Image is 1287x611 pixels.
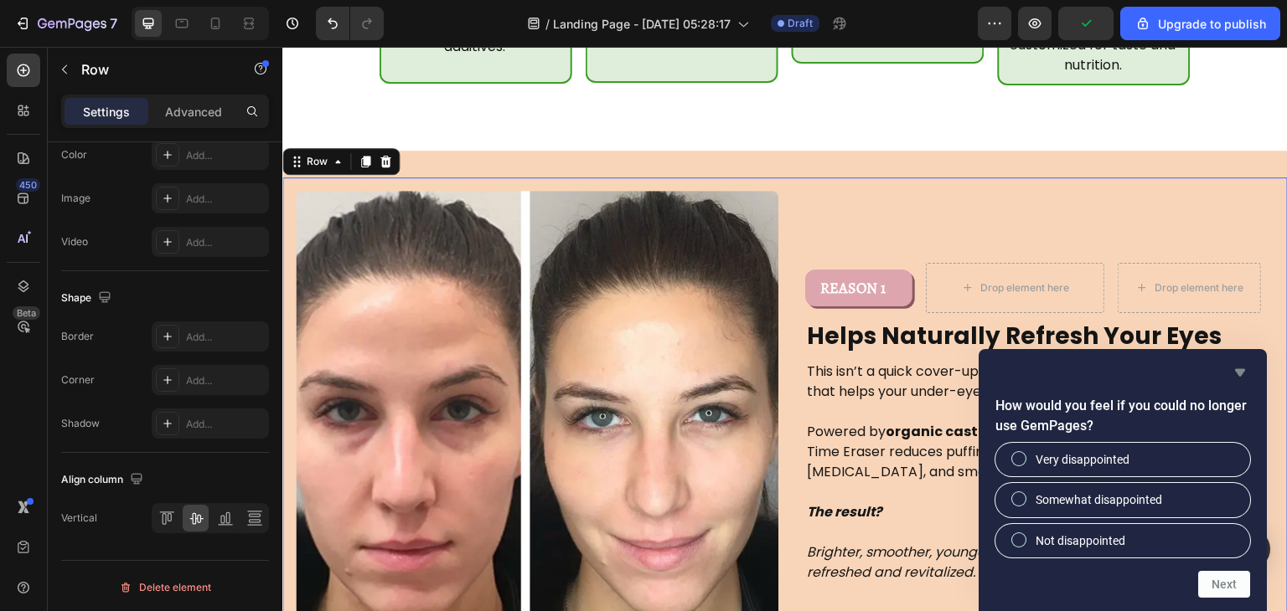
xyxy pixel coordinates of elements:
[61,147,87,162] div: Color
[61,329,94,344] div: Border
[21,107,49,122] div: Row
[1198,571,1250,598] button: Next question
[61,234,88,249] div: Video
[545,15,550,33] span: /
[282,47,1287,611] iframe: Design area
[61,191,90,206] div: Image
[603,375,860,394] strong: organic castor oil and frankincense
[61,469,147,491] div: Align column
[186,330,265,345] div: Add...
[61,287,115,310] div: Shape
[523,273,979,306] h2: Helps Naturally Refresh Your Eyes
[995,396,1250,436] h2: How would you feel if you could no longer use GemPages?
[61,511,97,526] div: Vertical
[525,495,856,535] i: Brighter, smoother, younger-looking eyes that feel refreshed and revitalized.
[16,178,40,192] div: 450
[13,306,40,320] div: Beta
[186,235,265,250] div: Add...
[531,231,611,251] p: REASON 1
[1036,532,1125,549] span: Not disappointed
[119,578,211,598] div: Delete element
[61,416,100,431] div: Shadow
[83,103,130,121] p: Settings
[316,7,384,40] div: Undo/Redo
[525,375,908,435] p: Powered by , Zendi Time Eraser reduces puffiness, brightens [MEDICAL_DATA], and smooths away fine...
[1120,7,1280,40] button: Upgrade to publish
[7,7,125,40] button: 7
[699,234,788,248] div: Drop element here
[186,417,265,432] div: Add...
[61,574,269,601] button: Delete element
[186,148,265,163] div: Add...
[186,192,265,207] div: Add...
[1036,451,1129,468] span: Very disappointed
[110,13,117,33] p: 7
[873,234,962,248] div: Drop element here
[61,372,95,388] div: Corner
[186,373,265,388] div: Add...
[525,315,908,355] p: This isn’t a quick cover-up — it’s gentle, nourishing care that helps your under-eyes look health...
[1036,491,1162,508] span: Somewhat disappointed
[995,362,1250,598] div: How would you feel if you could no longer use GemPages?
[1135,15,1266,33] div: Upgrade to publish
[788,16,813,31] span: Draft
[1230,362,1250,383] button: Hide survey
[165,103,222,121] p: Advanced
[81,59,224,80] p: Row
[525,455,600,475] strong: The result?
[995,443,1250,557] div: How would you feel if you could no longer use GemPages?
[553,15,731,33] span: Landing Page - [DATE] 05:28:17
